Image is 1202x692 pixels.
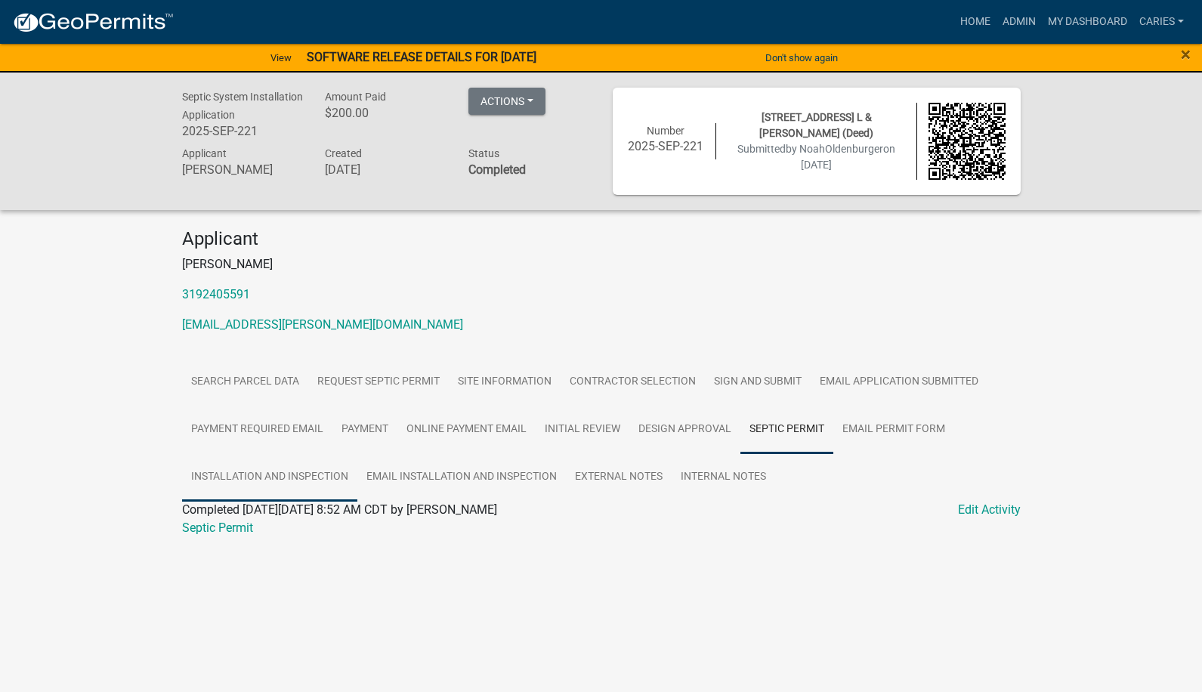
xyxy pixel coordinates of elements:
[954,8,997,36] a: Home
[182,255,1021,273] p: [PERSON_NAME]
[182,358,308,406] a: Search Parcel Data
[536,406,629,454] a: Initial Review
[468,147,499,159] span: Status
[182,124,303,138] h6: 2025-SEP-221
[1133,8,1190,36] a: CarieS
[740,406,833,454] a: Septic Permit
[811,358,987,406] a: Email Application Submitted
[561,358,705,406] a: Contractor Selection
[325,91,386,103] span: Amount Paid
[357,453,566,502] a: Email Installation and Inspection
[786,143,883,155] span: by NoahOldenburger
[182,147,227,159] span: Applicant
[182,228,1021,250] h4: Applicant
[1181,44,1191,65] span: ×
[182,502,497,517] span: Completed [DATE][DATE] 8:52 AM CDT by [PERSON_NAME]
[264,45,298,70] a: View
[325,106,446,120] h6: $200.00
[325,162,446,177] h6: [DATE]
[566,453,672,502] a: External Notes
[705,358,811,406] a: Sign and Submit
[468,162,526,177] strong: Completed
[737,143,895,171] span: Submitted on [DATE]
[308,358,449,406] a: Request Septic Permit
[325,147,362,159] span: Created
[759,45,844,70] button: Don't show again
[182,521,253,535] a: Septic Permit
[628,139,705,153] h6: 2025-SEP-221
[182,162,303,177] h6: [PERSON_NAME]
[468,88,545,115] button: Actions
[182,91,303,121] span: Septic System Installation Application
[672,453,775,502] a: Internal Notes
[307,50,536,64] strong: SOFTWARE RELEASE DETAILS FOR [DATE]
[958,501,1021,519] a: Edit Activity
[1042,8,1133,36] a: My Dashboard
[182,287,250,301] a: 3192405591
[397,406,536,454] a: Online Payment Email
[833,406,954,454] a: Email Permit Form
[647,125,684,137] span: Number
[449,358,561,406] a: Site Information
[182,406,332,454] a: Payment Required Email
[929,103,1006,180] img: QR code
[1181,45,1191,63] button: Close
[182,453,357,502] a: Installation and Inspection
[332,406,397,454] a: Payment
[759,111,873,139] span: [STREET_ADDRESS] L & [PERSON_NAME] (Deed)
[182,317,463,332] a: [EMAIL_ADDRESS][PERSON_NAME][DOMAIN_NAME]
[997,8,1042,36] a: Admin
[629,406,740,454] a: Design Approval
